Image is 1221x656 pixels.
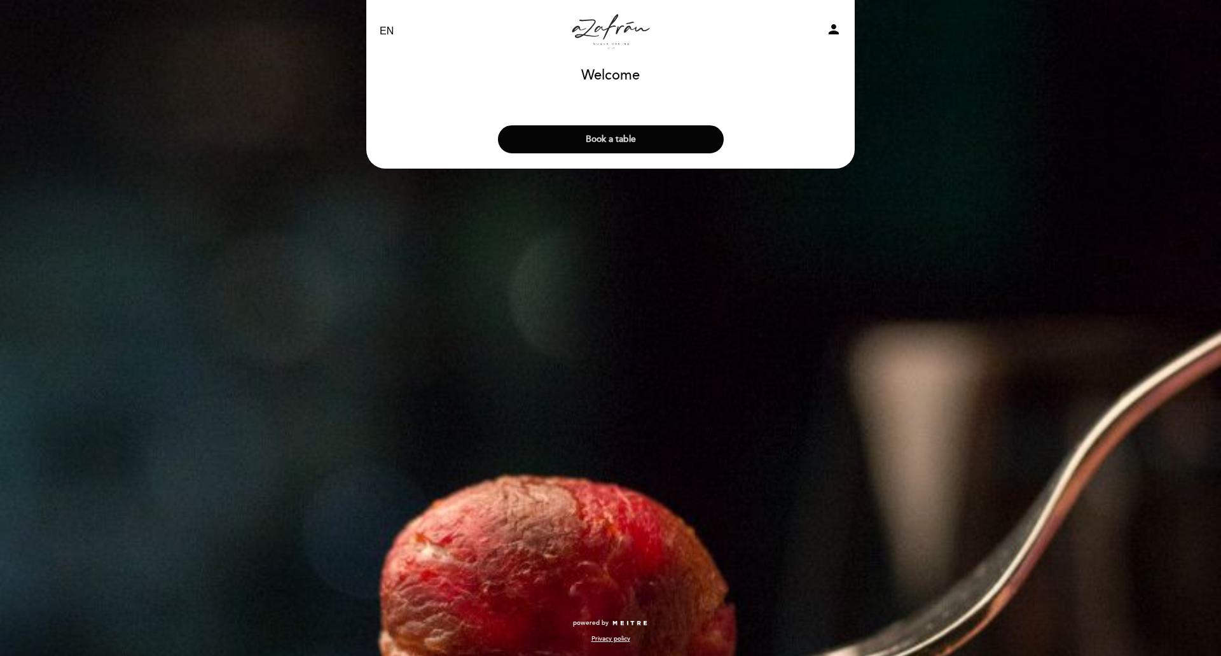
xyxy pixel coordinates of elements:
span: powered by [573,618,609,627]
img: MEITRE [612,620,648,627]
button: person [826,22,841,41]
a: powered by [573,618,648,627]
a: Privacy policy [591,634,630,643]
a: Azafran [531,14,690,49]
i: person [826,22,841,37]
button: Book a table [498,125,724,153]
h1: Welcome [581,68,640,83]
